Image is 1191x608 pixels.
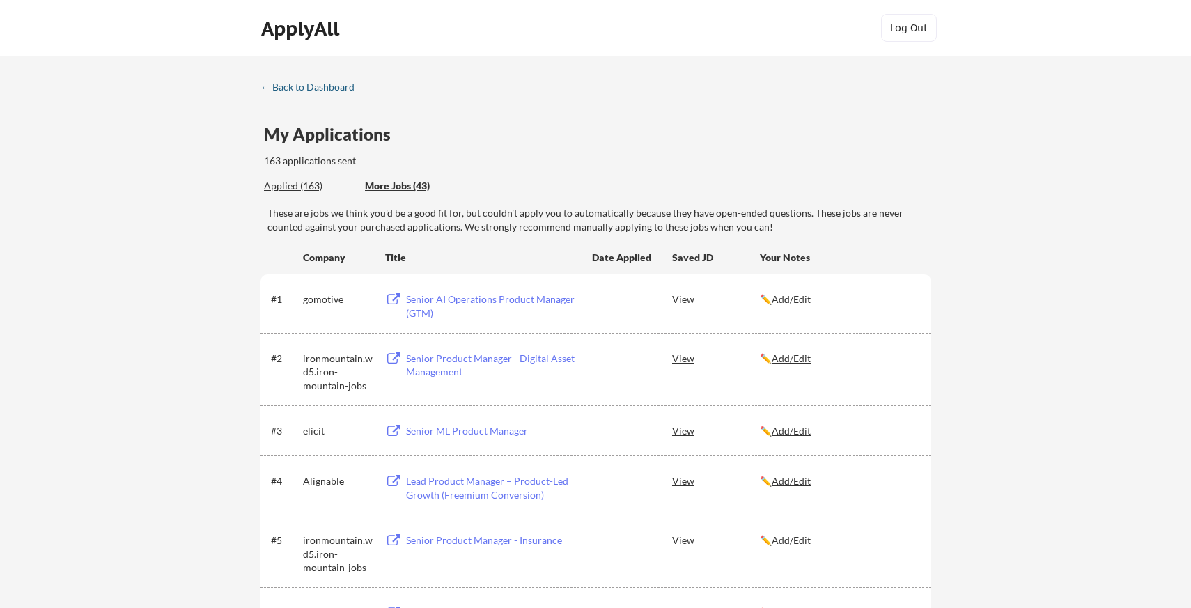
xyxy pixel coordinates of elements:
[303,251,373,265] div: Company
[760,293,919,306] div: ✏️
[271,293,298,306] div: #1
[406,533,579,547] div: Senior Product Manager - Insurance
[365,179,467,193] div: More Jobs (43)
[672,418,760,443] div: View
[385,251,579,265] div: Title
[760,474,919,488] div: ✏️
[303,424,373,438] div: elicit
[406,424,579,438] div: Senior ML Product Manager
[365,179,467,194] div: These are job applications we think you'd be a good fit for, but couldn't apply you to automatica...
[672,468,760,493] div: View
[406,474,579,501] div: Lead Product Manager – Product-Led Growth (Freemium Conversion)
[772,425,811,437] u: Add/Edit
[260,81,365,95] a: ← Back to Dashboard
[592,251,653,265] div: Date Applied
[271,424,298,438] div: #3
[271,474,298,488] div: #4
[267,206,931,233] div: These are jobs we think you'd be a good fit for, but couldn't apply you to automatically because ...
[261,17,343,40] div: ApplyAll
[264,154,534,168] div: 163 applications sent
[881,14,937,42] button: Log Out
[260,82,365,92] div: ← Back to Dashboard
[760,533,919,547] div: ✏️
[303,474,373,488] div: Alignable
[264,179,355,193] div: Applied (163)
[760,424,919,438] div: ✏️
[406,352,579,379] div: Senior Product Manager - Digital Asset Management
[672,286,760,311] div: View
[772,534,811,546] u: Add/Edit
[303,352,373,393] div: ironmountain.wd5.iron-mountain-jobs
[303,293,373,306] div: gomotive
[760,251,919,265] div: Your Notes
[672,527,760,552] div: View
[264,126,402,143] div: My Applications
[271,352,298,366] div: #2
[672,345,760,371] div: View
[672,244,760,270] div: Saved JD
[406,293,579,320] div: Senior AI Operations Product Manager (GTM)
[303,533,373,575] div: ironmountain.wd5.iron-mountain-jobs
[772,293,811,305] u: Add/Edit
[271,533,298,547] div: #5
[772,352,811,364] u: Add/Edit
[760,352,919,366] div: ✏️
[264,179,355,194] div: These are all the jobs you've been applied to so far.
[772,475,811,487] u: Add/Edit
